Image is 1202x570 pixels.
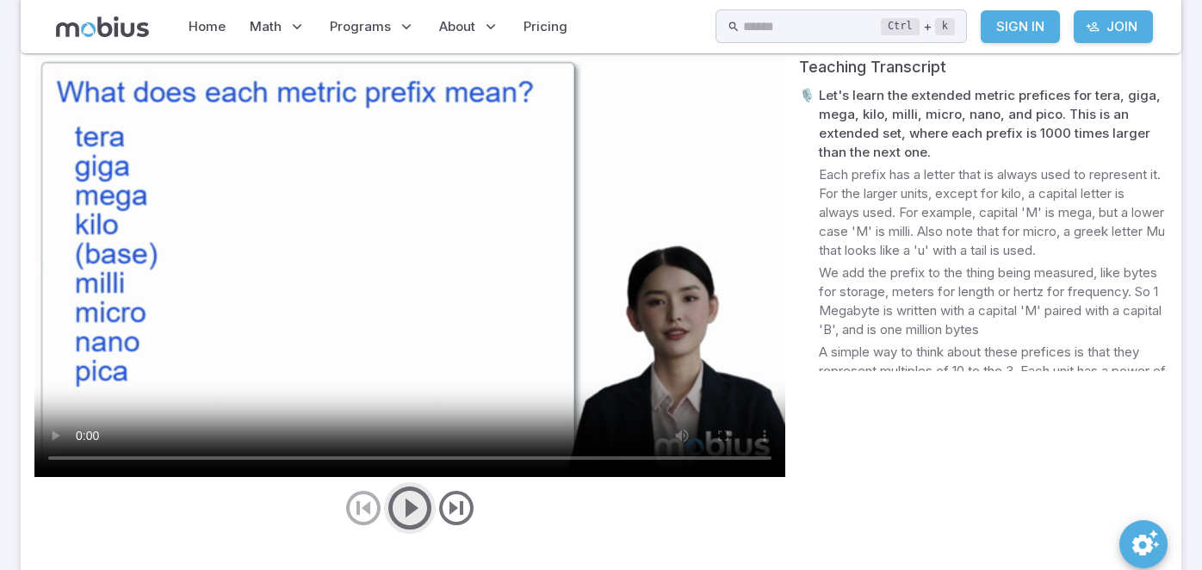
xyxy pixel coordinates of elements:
p: Each prefix has a letter that is always used to represent it. For the larger units, except for ki... [819,165,1168,260]
kbd: Ctrl [881,18,920,35]
p: Let's learn the extended metric prefices for tera, giga, mega, kilo, milli, micro, nano, and pico... [819,86,1168,162]
a: Join [1074,10,1153,43]
kbd: k [935,18,955,35]
div: Teaching Transcript [799,55,1168,79]
a: Pricing [518,7,573,46]
button: SpeedDial teaching preferences [1119,520,1168,568]
p: A simple way to think about these prefices is that they represent multiples of 10 to the 3. Each ... [819,343,1168,400]
a: Home [183,7,231,46]
span: Programs [330,17,391,36]
span: About [439,17,475,36]
p: We add the prefix to the thing being measured, like bytes for storage, meters for length or hertz... [819,263,1168,339]
span: Math [250,17,282,36]
button: next [436,487,477,529]
p: 🎙️ [799,86,815,162]
div: + [881,16,955,37]
a: Sign In [981,10,1060,43]
button: play/pause/restart [384,482,436,534]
